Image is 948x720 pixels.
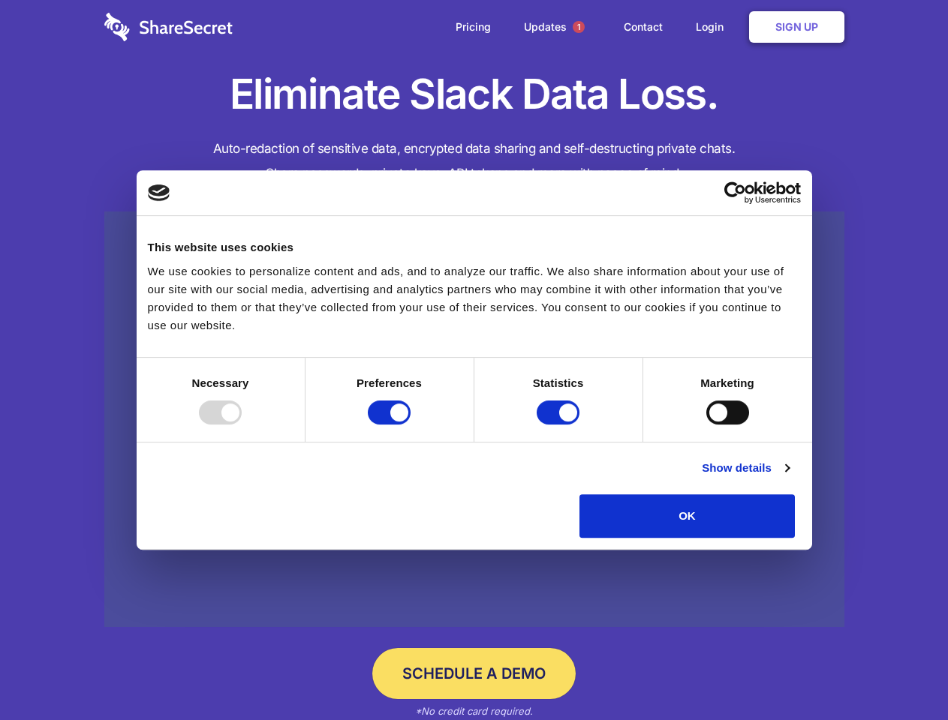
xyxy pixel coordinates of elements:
img: logo-wordmark-white-trans-d4663122ce5f474addd5e946df7df03e33cb6a1c49d2221995e7729f52c070b2.svg [104,13,233,41]
div: We use cookies to personalize content and ads, and to analyze our traffic. We also share informat... [148,262,801,334]
strong: Statistics [533,376,584,389]
img: logo [148,184,170,201]
strong: Marketing [700,376,754,389]
strong: Preferences [357,376,422,389]
a: Contact [609,4,678,50]
a: Show details [702,459,789,477]
a: Usercentrics Cookiebot - opens in a new window [670,181,801,204]
span: 1 [573,21,585,33]
div: This website uses cookies [148,238,801,256]
a: Login [681,4,746,50]
h4: Auto-redaction of sensitive data, encrypted data sharing and self-destructing private chats. Shar... [104,136,844,186]
strong: Necessary [192,376,249,389]
a: Sign Up [749,11,844,43]
a: Schedule a Demo [372,648,576,699]
a: Wistia video thumbnail [104,211,844,628]
h1: Eliminate Slack Data Loss. [104,67,844,121]
a: Pricing [441,4,506,50]
em: *No credit card required. [415,705,533,717]
button: OK [579,494,795,538]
